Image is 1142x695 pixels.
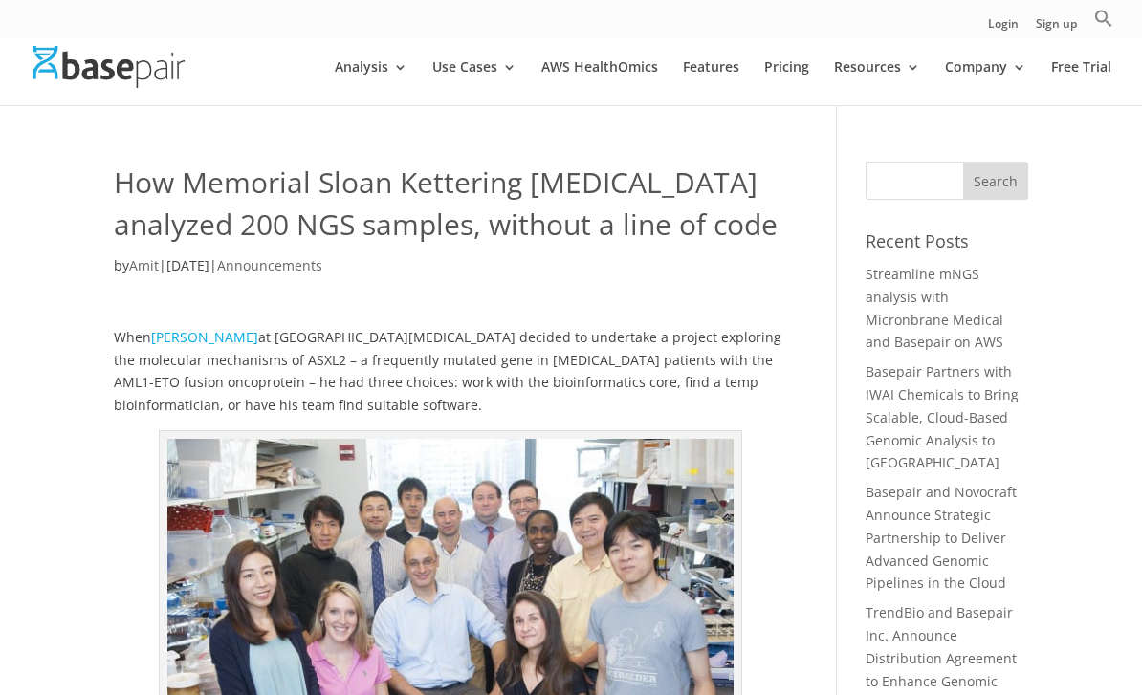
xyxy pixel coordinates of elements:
[541,60,658,105] a: AWS HealthOmics
[151,328,258,346] a: [PERSON_NAME]
[432,60,516,105] a: Use Cases
[866,265,1003,351] a: Streamline mNGS analysis with Micronbrane Medical and Basepair on AWS
[988,18,1019,38] a: Login
[166,256,209,274] span: [DATE]
[963,162,1028,200] input: Search
[1094,9,1113,38] a: Search Icon Link
[33,46,185,87] img: Basepair
[764,60,809,105] a: Pricing
[683,60,739,105] a: Features
[945,60,1026,105] a: Company
[114,254,786,292] p: by | |
[335,60,407,105] a: Analysis
[866,228,1027,263] h4: Recent Posts
[217,256,322,274] a: Announcements
[1051,60,1111,105] a: Free Trial
[1094,9,1113,28] svg: Search
[129,256,159,274] a: Amit
[866,362,1019,471] a: Basepair Partners with IWAI Chemicals to Bring Scalable, Cloud-Based Genomic Analysis to [GEOGRAP...
[1036,18,1077,38] a: Sign up
[834,60,920,105] a: Resources
[114,162,786,254] h1: How Memorial Sloan Kettering [MEDICAL_DATA] analyzed 200 NGS samples, without a line of code
[866,483,1017,592] a: Basepair and Novocraft Announce Strategic Partnership to Deliver Advanced Genomic Pipelines in th...
[114,326,786,430] p: When at [GEOGRAPHIC_DATA][MEDICAL_DATA] decided to undertake a project exploring the molecular me...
